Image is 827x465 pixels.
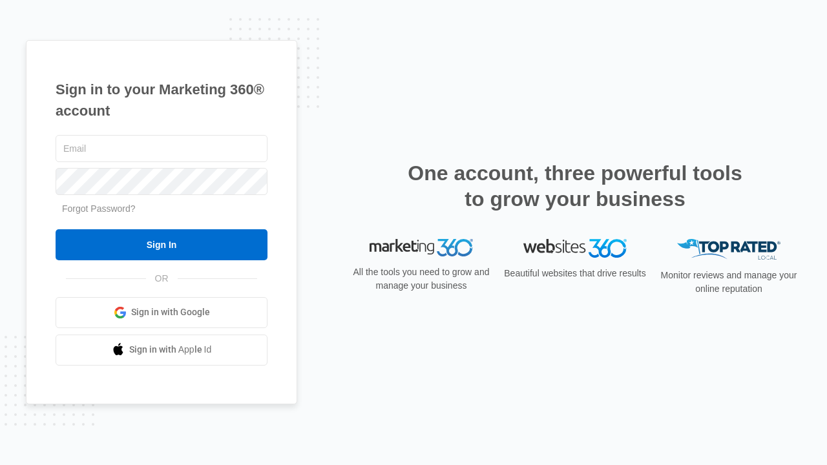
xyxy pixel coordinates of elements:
[56,297,267,328] a: Sign in with Google
[349,265,494,293] p: All the tools you need to grow and manage your business
[56,135,267,162] input: Email
[56,79,267,121] h1: Sign in to your Marketing 360® account
[56,335,267,366] a: Sign in with Apple Id
[56,229,267,260] input: Sign In
[131,305,210,319] span: Sign in with Google
[404,160,746,212] h2: One account, three powerful tools to grow your business
[62,203,136,214] a: Forgot Password?
[523,239,627,258] img: Websites 360
[146,272,178,285] span: OR
[503,267,647,280] p: Beautiful websites that drive results
[370,239,473,257] img: Marketing 360
[129,343,212,356] span: Sign in with Apple Id
[656,269,801,296] p: Monitor reviews and manage your online reputation
[677,239,780,260] img: Top Rated Local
